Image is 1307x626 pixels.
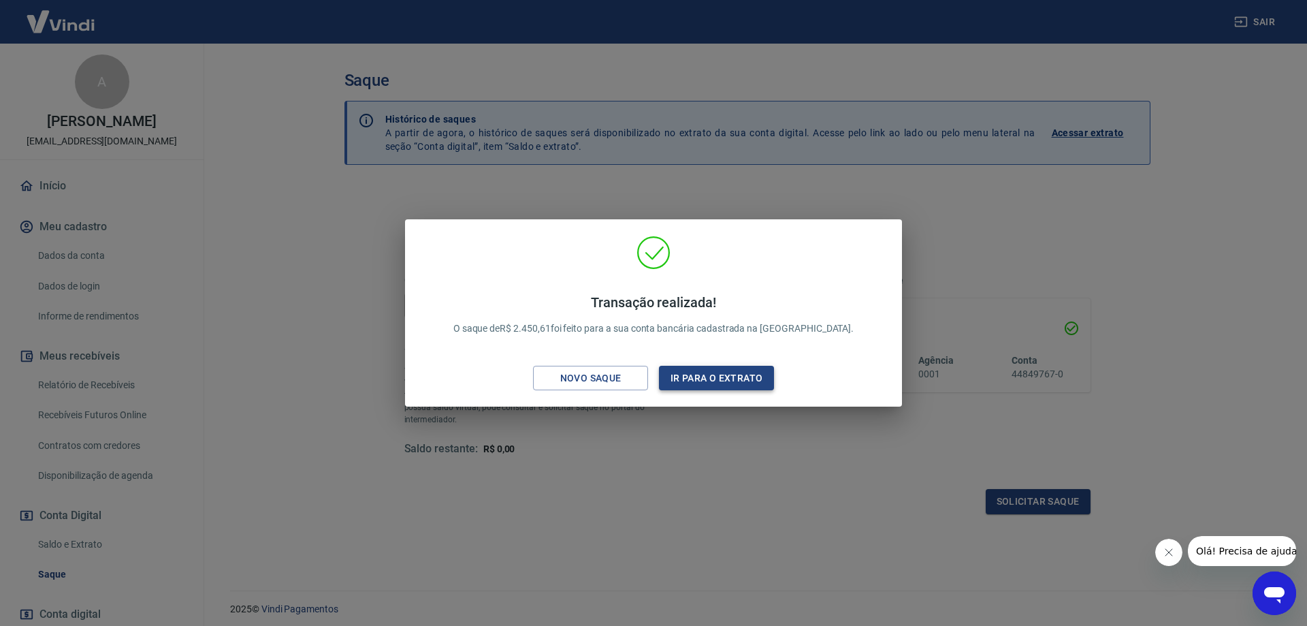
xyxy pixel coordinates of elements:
[1155,539,1182,566] iframe: Fechar mensagem
[8,10,114,20] span: Olá! Precisa de ajuda?
[1253,572,1296,615] iframe: Botão para abrir a janela de mensagens
[544,370,638,387] div: Novo saque
[453,294,854,336] p: O saque de R$ 2.450,61 foi feito para a sua conta bancária cadastrada na [GEOGRAPHIC_DATA].
[453,294,854,311] h4: Transação realizada!
[1188,536,1296,566] iframe: Mensagem da empresa
[533,366,648,391] button: Novo saque
[659,366,774,391] button: Ir para o extrato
